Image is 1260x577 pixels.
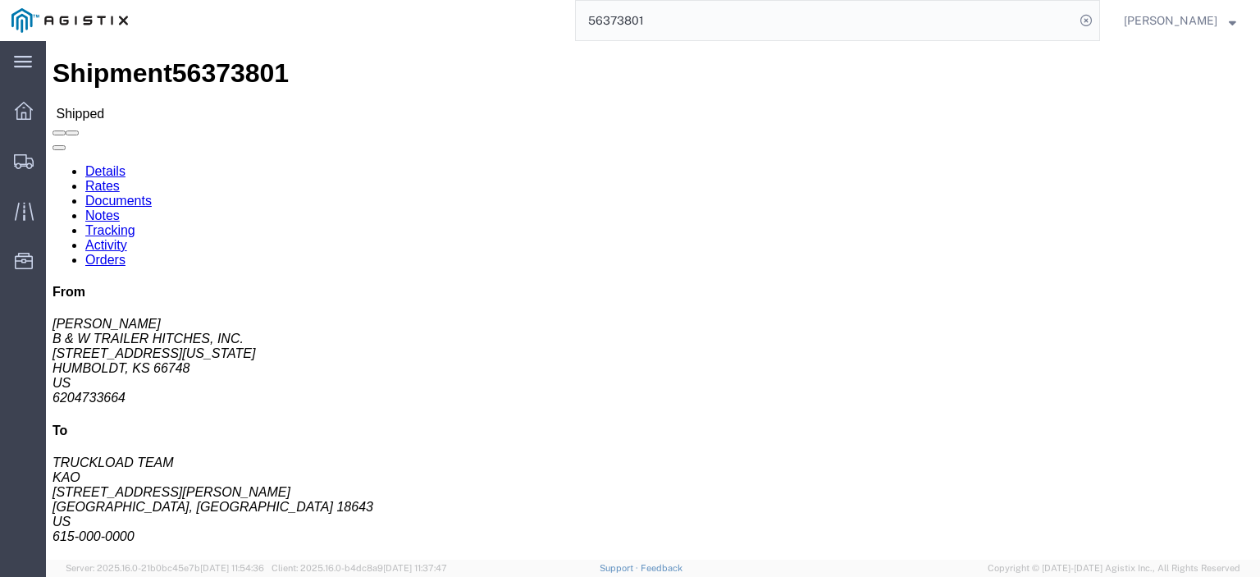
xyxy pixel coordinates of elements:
button: [PERSON_NAME] [1123,11,1237,30]
a: Feedback [641,563,682,573]
span: Jesse Jordan [1124,11,1217,30]
span: Server: 2025.16.0-21b0bc45e7b [66,563,264,573]
span: Client: 2025.16.0-b4dc8a9 [272,563,447,573]
span: [DATE] 11:54:36 [200,563,264,573]
span: [DATE] 11:37:47 [383,563,447,573]
span: Copyright © [DATE]-[DATE] Agistix Inc., All Rights Reserved [988,561,1240,575]
a: Support [600,563,641,573]
input: Search for shipment number, reference number [576,1,1075,40]
iframe: FS Legacy Container [46,41,1260,560]
img: logo [11,8,128,33]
